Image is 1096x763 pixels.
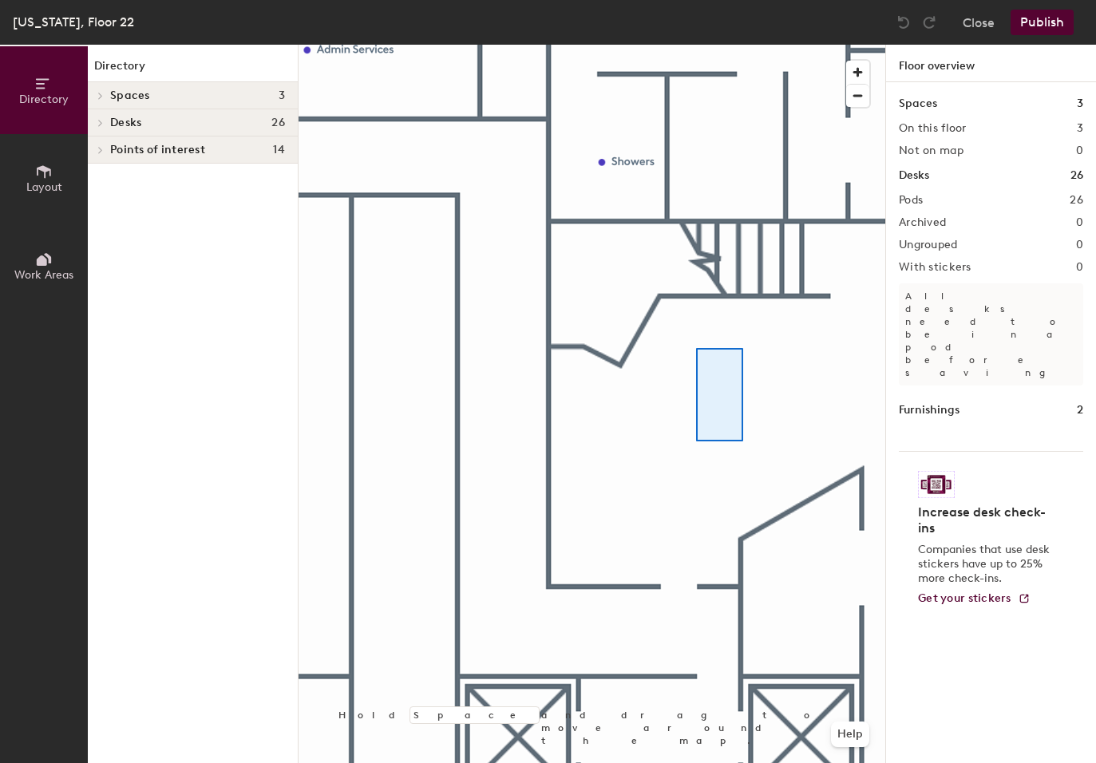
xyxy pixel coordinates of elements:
img: Redo [921,14,937,30]
h2: Archived [899,216,946,229]
img: Undo [896,14,912,30]
button: Close [963,10,995,35]
h2: Ungrouped [899,239,958,251]
button: Help [831,721,869,747]
h2: 0 [1076,216,1083,229]
h2: 0 [1076,261,1083,274]
h1: 26 [1070,167,1083,184]
span: Work Areas [14,268,73,282]
h2: 3 [1077,122,1083,135]
h1: 3 [1077,95,1083,113]
h1: Floor overview [886,45,1096,82]
h2: On this floor [899,122,967,135]
span: Desks [110,117,141,129]
span: Get your stickers [918,591,1011,605]
div: [US_STATE], Floor 22 [13,12,134,32]
h1: 2 [1077,401,1083,419]
h1: Desks [899,167,929,184]
span: Layout [26,180,62,194]
h2: Pods [899,194,923,207]
span: 14 [273,144,285,156]
h4: Increase desk check-ins [918,504,1054,536]
span: Directory [19,93,69,106]
h2: 0 [1076,144,1083,157]
h2: 26 [1070,194,1083,207]
p: Companies that use desk stickers have up to 25% more check-ins. [918,543,1054,586]
span: 3 [279,89,285,102]
h1: Spaces [899,95,937,113]
p: All desks need to be in a pod before saving [899,283,1083,385]
img: Sticker logo [918,471,955,498]
h1: Directory [88,57,298,82]
span: 26 [271,117,285,129]
span: Points of interest [110,144,205,156]
span: Spaces [110,89,150,102]
h2: Not on map [899,144,963,157]
button: Publish [1011,10,1074,35]
h2: With stickers [899,261,971,274]
h1: Furnishings [899,401,959,419]
h2: 0 [1076,239,1083,251]
a: Get your stickers [918,592,1031,606]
